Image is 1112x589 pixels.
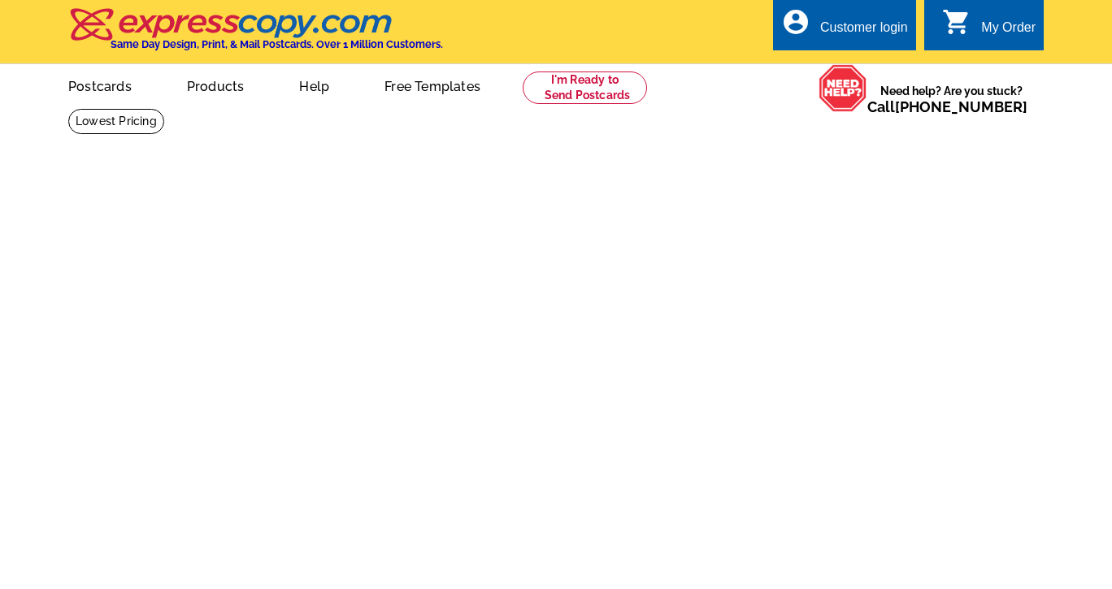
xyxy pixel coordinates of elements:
[942,7,971,37] i: shopping_cart
[781,18,908,38] a: account_circle Customer login
[68,19,443,50] a: Same Day Design, Print, & Mail Postcards. Over 1 Million Customers.
[273,66,355,104] a: Help
[867,83,1036,115] span: Need help? Are you stuck?
[867,98,1027,115] span: Call
[820,20,908,43] div: Customer login
[42,66,158,104] a: Postcards
[781,7,810,37] i: account_circle
[358,66,506,104] a: Free Templates
[819,64,867,112] img: help
[981,20,1036,43] div: My Order
[895,98,1027,115] a: [PHONE_NUMBER]
[161,66,271,104] a: Products
[942,18,1036,38] a: shopping_cart My Order
[111,38,443,50] h4: Same Day Design, Print, & Mail Postcards. Over 1 Million Customers.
